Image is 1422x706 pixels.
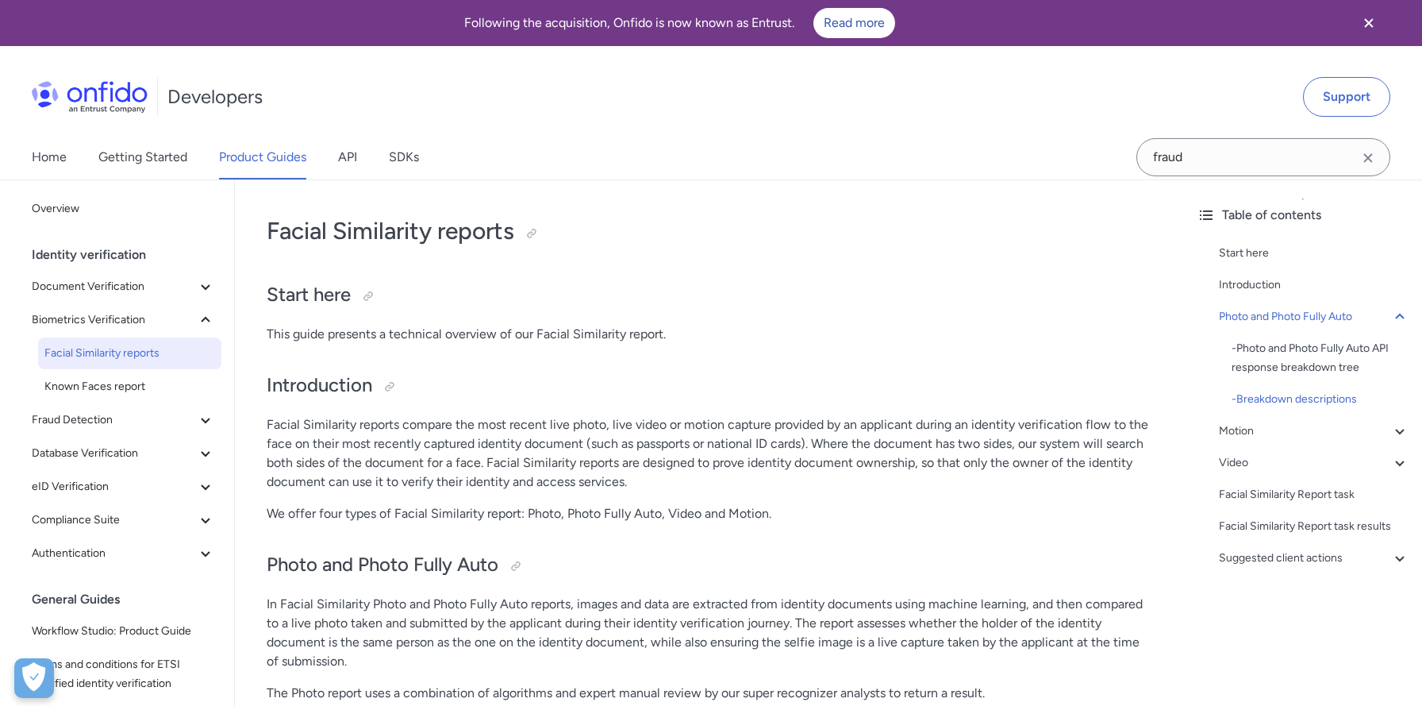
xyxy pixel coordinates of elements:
a: Video [1219,453,1409,473]
a: Facial Similarity Report task [1219,485,1409,504]
a: Terms and conditions for ETSI certified identity verification [25,649,221,700]
div: Following the acquisition, Onfido is now known as Entrust. [19,8,1339,38]
a: API [338,135,357,179]
span: Database Verification [32,444,196,463]
div: General Guides [32,584,228,615]
a: -Breakdown descriptions [1232,390,1409,409]
a: Known Faces report [38,371,221,403]
a: SDKs [389,135,419,179]
button: Authentication [25,538,221,569]
button: Fraud Detection [25,404,221,436]
span: Fraud Detection [32,411,196,430]
span: Biometrics Verification [32,311,196,330]
button: Compliance Suite [25,504,221,536]
a: Motion [1219,422,1409,441]
div: Cookie Preferences [14,658,54,698]
span: Terms and conditions for ETSI certified identity verification [32,655,215,693]
p: In Facial Similarity Photo and Photo Fully Auto reports, images and data are extracted from ident... [267,595,1152,671]
a: Start here [1219,244,1409,263]
span: Authentication [32,544,196,563]
img: Onfido Logo [32,81,148,113]
a: Support [1303,77,1390,117]
button: Database Verification [25,438,221,469]
p: This guide presents a technical overview of our Facial Similarity report. [267,325,1152,344]
p: The Photo report uses a combination of algorithms and expert manual review by our super recognize... [267,684,1152,703]
a: Facial Similarity reports [38,338,221,369]
span: Facial Similarity reports [44,344,215,363]
div: Identity verification [32,239,228,271]
span: Overview [32,199,215,218]
h2: Photo and Photo Fully Auto [267,552,1152,579]
a: Read more [813,8,895,38]
p: Facial Similarity reports compare the most recent live photo, live video or motion capture provid... [267,415,1152,492]
h1: Developers [167,84,263,110]
h2: Introduction [267,372,1152,399]
a: Home [32,135,67,179]
a: Getting Started [98,135,187,179]
span: Known Faces report [44,377,215,396]
a: Photo and Photo Fully Auto [1219,307,1409,326]
a: Introduction [1219,276,1409,295]
h1: Facial Similarity reports [267,215,1152,247]
div: - Photo and Photo Fully Auto API response breakdown tree [1232,339,1409,377]
p: We offer four types of Facial Similarity report: Photo, Photo Fully Auto, Video and Motion. [267,504,1152,523]
span: Document Verification [32,277,196,296]
a: Facial Similarity Report task results [1219,517,1409,536]
div: Table of contents [1197,206,1409,225]
a: -Photo and Photo Fully Auto API response breakdown tree [1232,339,1409,377]
button: Close banner [1339,3,1398,43]
a: Product Guides [219,135,306,179]
span: eID Verification [32,477,196,496]
a: Suggested client actions [1219,549,1409,568]
svg: Close banner [1359,14,1378,33]
button: Open Preferences [14,658,54,698]
a: Workflow Studio: Product Guide [25,615,221,647]
input: Onfido search input field [1136,138,1390,176]
div: - Breakdown descriptions [1232,390,1409,409]
a: Overview [25,193,221,225]
h2: Start here [267,282,1152,309]
span: Compliance Suite [32,511,196,530]
button: eID Verification [25,471,221,503]
svg: Clear search field button [1359,149,1378,168]
button: Biometrics Verification [25,304,221,336]
span: Workflow Studio: Product Guide [32,622,215,641]
button: Document Verification [25,271,221,303]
